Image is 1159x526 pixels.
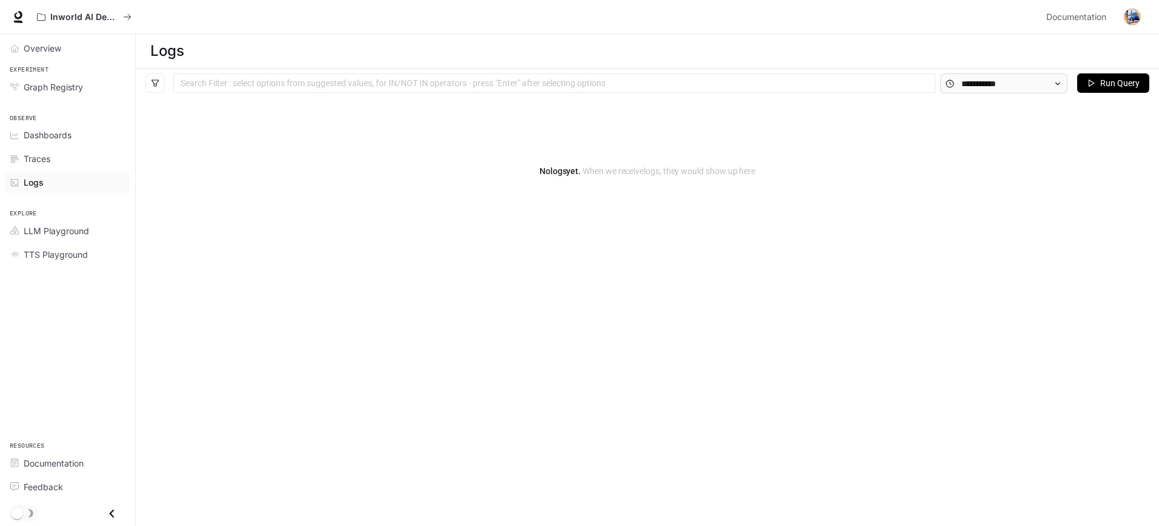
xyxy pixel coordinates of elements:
a: Documentation [5,453,130,474]
img: User avatar [1124,8,1141,25]
a: Dashboards [5,124,130,146]
article: No logs yet. [539,164,755,178]
span: When we receive logs , they would show up here [581,166,755,176]
span: Graph Registry [24,81,83,93]
h1: Logs [150,39,184,63]
a: Feedback [5,476,130,497]
a: Graph Registry [5,76,130,98]
button: User avatar [1120,5,1144,29]
a: Documentation [1041,5,1115,29]
a: LLM Playground [5,220,130,241]
span: Overview [24,42,61,55]
p: Inworld AI Demos [50,12,118,22]
span: TTS Playground [24,248,88,261]
span: Logs [24,176,44,189]
a: Traces [5,148,130,169]
span: Dark mode toggle [11,506,23,519]
button: All workspaces [32,5,137,29]
span: Traces [24,152,50,165]
span: LLM Playground [24,224,89,237]
span: Documentation [1046,10,1106,25]
span: Feedback [24,480,63,493]
span: Documentation [24,457,84,470]
span: Run Query [1100,76,1140,90]
a: Logs [5,172,130,193]
a: Overview [5,38,130,59]
button: Close drawer [98,501,125,526]
span: Dashboards [24,129,72,141]
button: Run Query [1077,73,1149,93]
a: TTS Playground [5,244,130,265]
span: filter [151,79,159,87]
button: filter [145,73,165,93]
